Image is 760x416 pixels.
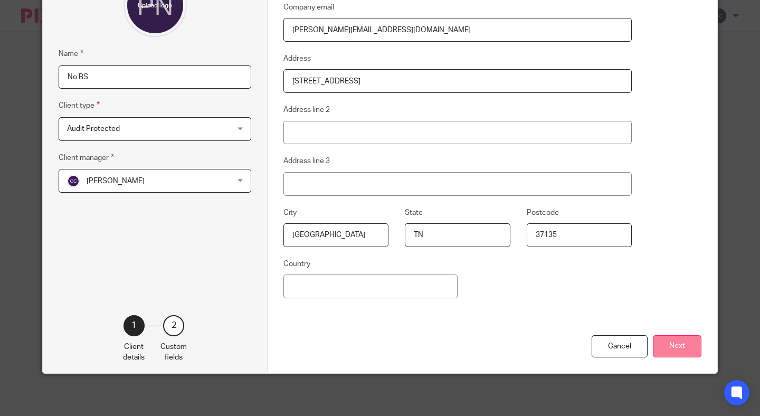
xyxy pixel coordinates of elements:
label: City [283,207,297,218]
label: Address [283,53,311,64]
label: Client manager [59,152,114,164]
p: Custom fields [160,342,187,363]
label: Company email [283,2,334,13]
label: Name [59,48,83,60]
div: Cancel [592,335,648,358]
label: Client type [59,99,100,111]
div: 2 [163,315,184,336]
label: Country [283,259,310,269]
span: Audit Protected [67,125,120,133]
label: Address line 3 [283,156,330,166]
label: State [405,207,423,218]
span: [PERSON_NAME] [87,177,145,185]
img: svg%3E [67,175,80,187]
button: Next [653,335,701,358]
label: Address line 2 [283,105,330,115]
div: 1 [123,315,145,336]
p: Client details [123,342,145,363]
label: Postcode [527,207,559,218]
